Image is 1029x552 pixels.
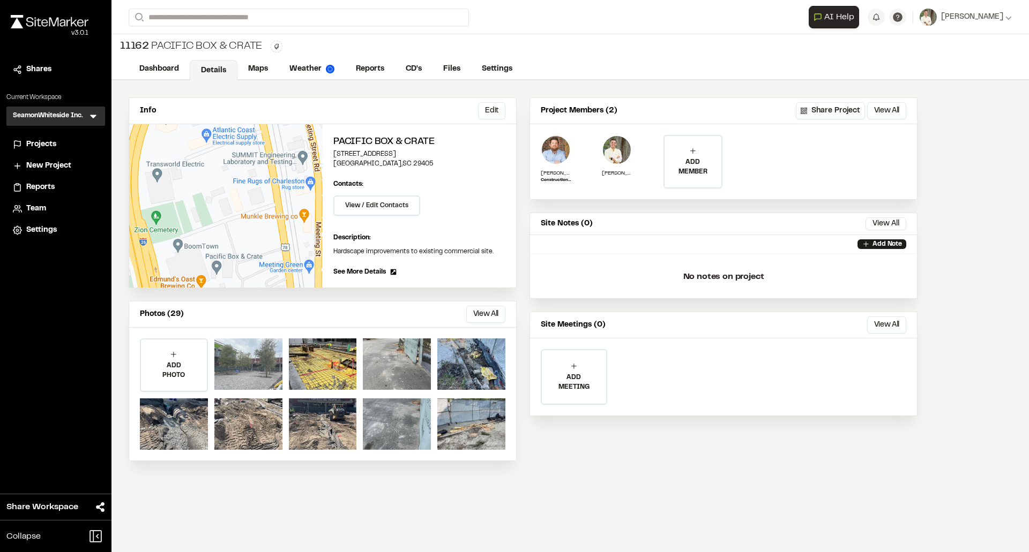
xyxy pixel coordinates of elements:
[120,39,262,55] div: Pacific Box & Crate
[279,59,345,79] a: Weather
[26,139,56,150] span: Projects
[867,316,906,334] button: View All
[141,361,207,380] p: ADD PHOTO
[824,11,854,24] span: AI Help
[333,195,420,216] button: View / Edit Contacts
[333,233,505,243] p: Description:
[809,6,863,28] div: Open AI Assistant
[333,159,505,169] p: [GEOGRAPHIC_DATA] , SC 29405
[395,59,433,79] a: CD's
[11,15,88,28] img: rebrand.png
[539,260,908,294] p: No notes on project
[13,160,99,172] a: New Project
[13,224,99,236] a: Settings
[345,59,395,79] a: Reports
[120,39,149,55] span: 11162
[190,60,237,80] a: Details
[271,41,282,52] button: Edit Tags
[541,169,571,177] p: [PERSON_NAME]
[333,135,505,149] h2: Pacific Box & Crate
[873,239,902,249] p: Add Note
[333,179,363,189] p: Contacts:
[237,59,279,79] a: Maps
[13,64,99,75] a: Shares
[602,169,632,177] p: [PERSON_NAME]
[471,59,523,79] a: Settings
[602,135,632,165] img: Jake Wastler
[541,177,571,184] p: Construction Admin Field Representative II
[796,102,865,119] button: Share Project
[333,267,386,277] span: See More Details
[140,308,184,320] p: Photos (29)
[13,182,99,193] a: Reports
[542,373,606,392] p: ADD MEETING
[26,182,55,193] span: Reports
[6,93,105,102] p: Current Workspace
[129,9,148,26] button: Search
[6,501,78,513] span: Share Workspace
[541,319,606,331] p: Site Meetings (0)
[26,160,71,172] span: New Project
[26,203,46,215] span: Team
[541,218,593,230] p: Site Notes (0)
[129,59,190,79] a: Dashboard
[333,247,505,256] p: Hardscape improvements to existing commercial site.
[920,9,1012,26] button: [PERSON_NAME]
[809,6,859,28] button: Open AI Assistant
[665,157,721,177] p: ADD MEMBER
[326,65,334,73] img: precipai.png
[26,64,51,75] span: Shares
[26,224,57,236] span: Settings
[478,102,505,119] button: Edit
[6,530,41,543] span: Collapse
[140,105,156,117] p: Info
[333,149,505,159] p: [STREET_ADDRESS]
[13,139,99,150] a: Projects
[13,111,83,122] h3: SeamonWhiteside Inc.
[541,105,617,117] p: Project Members (2)
[11,28,88,38] div: Oh geez...please don't...
[433,59,471,79] a: Files
[541,135,571,165] img: Shawn Simons
[941,11,1003,23] span: [PERSON_NAME]
[920,9,937,26] img: User
[13,203,99,215] a: Team
[866,217,906,230] button: View All
[466,306,505,323] button: View All
[867,102,906,119] button: View All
